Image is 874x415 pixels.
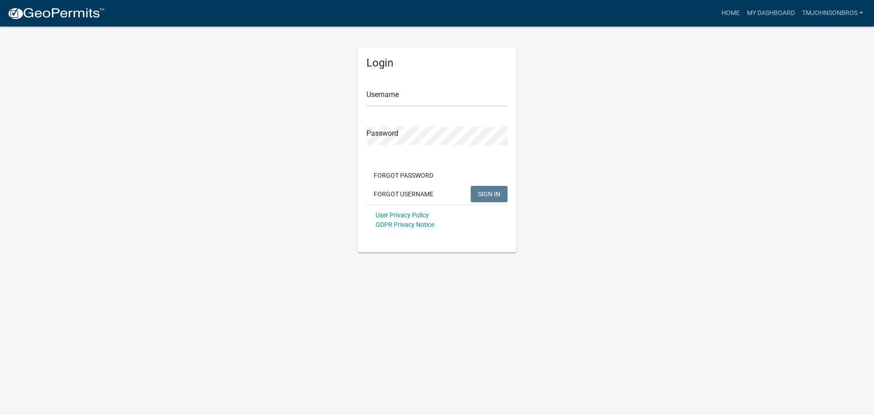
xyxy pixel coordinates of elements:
[366,186,441,202] button: Forgot Username
[743,5,798,22] a: My Dashboard
[471,186,508,202] button: SIGN IN
[366,56,508,70] h5: Login
[478,190,500,197] span: SIGN IN
[376,211,429,219] a: User Privacy Policy
[718,5,743,22] a: Home
[798,5,867,22] a: TMJohnsonBros
[376,221,434,228] a: GDPR Privacy Notice
[366,167,441,184] button: Forgot Password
